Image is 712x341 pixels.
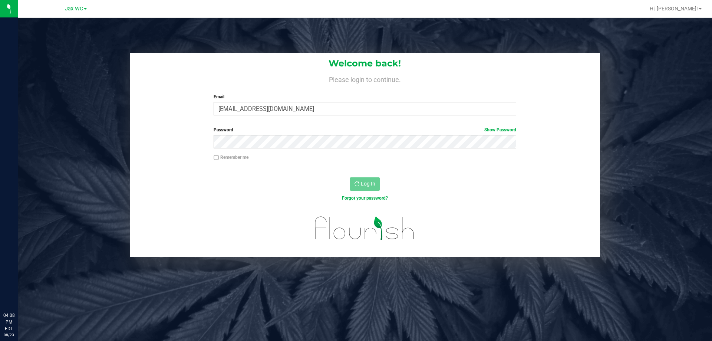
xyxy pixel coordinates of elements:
[3,332,14,338] p: 08/23
[650,6,698,12] span: Hi, [PERSON_NAME]!
[65,6,83,12] span: Jax WC
[3,312,14,332] p: 04:08 PM EDT
[130,59,600,68] h1: Welcome back!
[130,74,600,83] h4: Please login to continue.
[342,196,388,201] a: Forgot your password?
[484,127,516,132] a: Show Password
[214,127,233,132] span: Password
[306,209,423,247] img: flourish_logo.svg
[350,177,380,191] button: Log In
[361,181,375,187] span: Log In
[214,154,248,161] label: Remember me
[214,94,516,100] label: Email
[214,155,219,160] input: Remember me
